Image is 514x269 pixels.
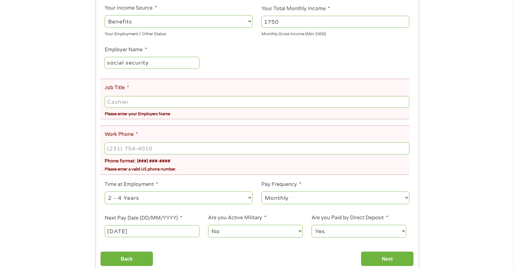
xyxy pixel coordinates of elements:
[105,142,409,154] input: (231) 754-4010
[105,85,129,91] label: Job Title
[105,109,409,117] div: Please enter your Employers Name
[105,164,409,173] div: Please enter a valid US phone number.
[105,5,157,11] label: Your Income Source
[100,251,153,267] input: Back
[105,57,199,69] input: Walmart
[105,131,138,138] label: Work Phone
[105,181,158,188] label: Time at Employment
[208,215,266,221] label: Are you Active Military
[105,96,409,108] input: Cashier
[261,181,301,188] label: Pay Frequency
[261,29,409,37] div: Monthly Gross Income (Min 1000)
[311,215,388,221] label: Are you Paid by Direct Deposit
[261,6,330,12] label: Your Total Monthly Income
[361,251,414,267] input: Next
[105,215,182,221] label: Next Pay Date (DD/MM/YYYY)
[105,47,147,53] label: Employer Name
[261,16,409,27] input: 1800
[105,155,409,164] div: Phone format: (###) ###-####
[105,225,199,237] input: ---Click Here for Calendar ---
[105,29,253,37] div: Your Employment / Other Status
